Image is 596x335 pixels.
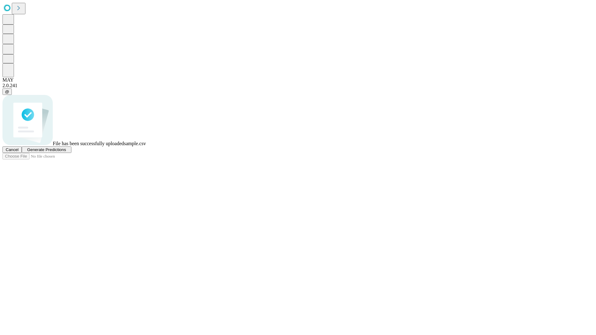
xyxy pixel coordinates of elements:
span: Generate Predictions [27,147,66,152]
div: MAY [2,77,594,83]
button: @ [2,88,12,95]
span: File has been successfully uploaded [53,141,124,146]
span: Cancel [6,147,19,152]
button: Generate Predictions [22,146,71,153]
span: sample.csv [124,141,146,146]
span: @ [5,89,9,94]
button: Cancel [2,146,22,153]
div: 2.0.241 [2,83,594,88]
